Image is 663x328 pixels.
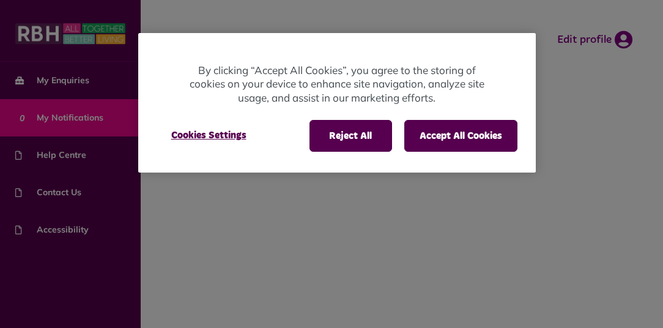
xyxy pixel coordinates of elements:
button: Cookies Settings [157,120,261,151]
p: By clicking “Accept All Cookies”, you agree to the storing of cookies on your device to enhance s... [187,64,487,105]
div: Cookie banner [138,33,536,173]
button: Reject All [309,120,392,152]
div: Privacy [138,33,536,173]
button: Accept All Cookies [404,120,517,152]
